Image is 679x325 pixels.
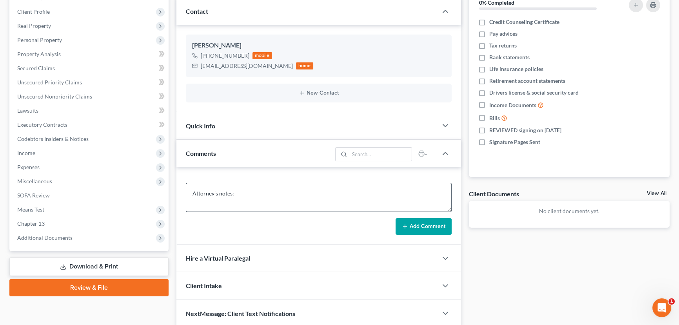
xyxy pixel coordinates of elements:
span: SOFA Review [17,192,50,199]
span: Contact [186,7,208,15]
span: Bank statements [489,53,530,61]
iframe: Intercom live chat [652,298,671,317]
span: Property Analysis [17,51,61,57]
span: Income [17,150,35,156]
span: Life insurance policies [489,65,543,73]
span: Expenses [17,164,40,170]
span: Comments [186,150,216,157]
a: Property Analysis [11,47,169,61]
span: Quick Info [186,122,215,130]
span: Miscellaneous [17,178,52,184]
span: Pay advices [489,30,517,38]
span: 1 [668,298,675,305]
input: Search... [349,148,412,161]
a: Lawsuits [11,104,169,118]
a: Executory Contracts [11,118,169,132]
span: Codebtors Insiders & Notices [17,135,89,142]
span: Signature Pages Sent [489,138,540,146]
div: Client Documents [469,190,519,198]
span: Additional Documents [17,234,73,241]
span: Client Intake [186,282,222,289]
span: NextMessage: Client Text Notifications [186,310,295,317]
span: Bills [489,114,500,122]
a: View All [647,191,666,196]
a: SOFA Review [11,188,169,203]
span: Credit Counseling Certificate [489,18,559,26]
span: Tax returns [489,42,517,49]
button: Add Comment [396,218,452,235]
span: Secured Claims [17,65,55,71]
a: Unsecured Nonpriority Claims [11,89,169,104]
div: home [296,62,313,69]
span: Client Profile [17,8,50,15]
a: Review & File [9,279,169,296]
span: Executory Contracts [17,121,67,128]
div: [PHONE_NUMBER] [201,52,249,60]
span: Drivers license & social security card [489,89,579,97]
span: Personal Property [17,37,62,43]
p: No client documents yet. [475,207,664,215]
span: Income Documents [489,101,536,109]
span: REVIEWED signing on [DATE] [489,126,561,134]
button: New Contact [192,90,445,96]
span: Real Property [17,22,51,29]
a: Download & Print [9,257,169,276]
span: Means Test [17,206,44,213]
span: Unsecured Priority Claims [17,79,82,86]
span: Hire a Virtual Paralegal [186,254,250,262]
span: Unsecured Nonpriority Claims [17,93,92,100]
div: mobile [252,52,272,59]
span: Retirement account statements [489,77,565,85]
a: Secured Claims [11,61,169,75]
a: Unsecured Priority Claims [11,75,169,89]
span: Lawsuits [17,107,38,114]
div: [PERSON_NAME] [192,41,445,50]
span: Chapter 13 [17,220,45,227]
div: [EMAIL_ADDRESS][DOMAIN_NAME] [201,62,293,70]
